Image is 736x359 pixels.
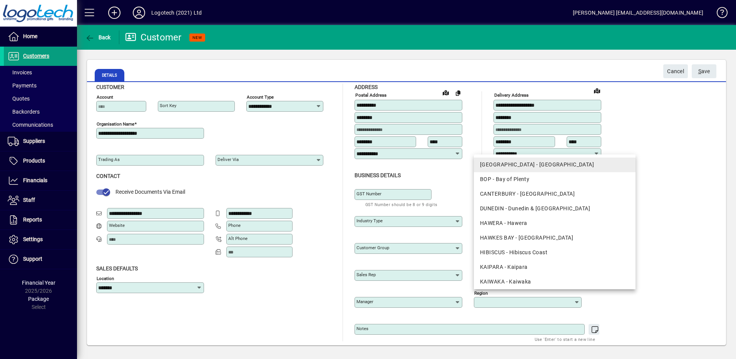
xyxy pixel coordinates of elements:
mat-label: Customer group [356,245,389,250]
div: HAWKES BAY - [GEOGRAPHIC_DATA] [480,234,629,242]
a: View on map [591,84,603,97]
mat-label: Account [97,94,113,100]
span: Suppliers [23,138,45,144]
a: Staff [4,191,77,210]
div: [PERSON_NAME] [EMAIL_ADDRESS][DOMAIN_NAME] [573,7,703,19]
a: Settings [4,230,77,249]
span: Business details [355,172,401,178]
span: Sales defaults [96,265,138,272]
button: Cancel [663,64,688,78]
mat-label: Website [109,223,125,228]
mat-label: Industry type [356,218,383,223]
app-page-header-button: Back [77,30,119,44]
a: Support [4,250,77,269]
a: Knowledge Base [711,2,726,27]
span: Quotes [8,96,30,102]
mat-option: AUCKLAND - Auckland [474,158,636,172]
mat-label: Organisation name [97,121,134,127]
a: Home [4,27,77,46]
mat-hint: Use 'Enter' to start a new line [535,335,595,344]
span: Package [28,296,49,302]
div: KAIPARA - Kaipara [480,263,629,271]
mat-label: Sales rep [356,272,376,277]
span: Backorders [8,109,40,115]
mat-label: Alt Phone [228,236,248,241]
span: ave [698,65,710,78]
mat-option: BOP - Bay of Plenty [474,172,636,187]
div: HAWERA - Hawera [480,219,629,227]
mat-label: Manager [356,299,373,304]
div: KAIWAKA - Kaiwaka [480,278,629,286]
mat-option: HAWKES BAY - Hawkes Bay [474,231,636,245]
a: Reports [4,210,77,230]
span: Communications [8,122,53,128]
span: NEW [192,35,202,40]
div: [GEOGRAPHIC_DATA] - [GEOGRAPHIC_DATA] [480,161,629,169]
a: Products [4,151,77,171]
span: Payments [8,82,37,89]
a: View on map [440,86,452,99]
a: Financials [4,171,77,190]
mat-label: Phone [228,223,241,228]
span: Support [23,256,42,262]
a: Invoices [4,66,77,79]
span: Address [355,84,378,90]
span: Financials [23,177,47,183]
mat-label: Trading as [98,157,120,162]
mat-option: HIBISCUS - Hibiscus Coast [474,245,636,260]
span: Products [23,158,45,164]
a: Suppliers [4,132,77,151]
mat-hint: GST Number should be 8 or 9 digits [365,200,438,209]
span: Staff [23,197,35,203]
div: DUNEDIN - Dunedin & [GEOGRAPHIC_DATA] [480,205,629,213]
button: Back [83,30,113,44]
span: Customer [96,84,124,90]
mat-label: Account Type [247,94,274,100]
span: Settings [23,236,43,242]
mat-label: Notes [356,326,368,331]
span: Cancel [667,65,684,78]
mat-option: CANTERBURY - Canterbury [474,187,636,201]
span: Invoices [8,69,32,75]
mat-label: Deliver via [217,157,239,162]
mat-label: Location [97,275,114,281]
span: Financial Year [22,280,55,286]
button: Copy to Delivery address [452,87,464,99]
div: Customer [125,31,182,44]
span: Receive Documents Via Email [115,189,185,195]
span: S [698,68,701,74]
mat-option: KAIPARA - Kaipara [474,260,636,275]
mat-label: Sort key [160,103,176,108]
mat-label: Region [474,290,488,295]
span: Reports [23,216,42,223]
div: BOP - Bay of Plenty [480,175,629,183]
button: Profile [127,6,151,20]
span: Back [85,34,111,40]
mat-option: DUNEDIN - Dunedin & Central Otago [474,201,636,216]
a: Payments [4,79,77,92]
span: Home [23,33,37,39]
a: Quotes [4,92,77,105]
a: Backorders [4,105,77,118]
a: Communications [4,118,77,131]
div: Logotech (2021) Ltd [151,7,202,19]
span: Customers [23,53,49,59]
button: Add [102,6,127,20]
div: HIBISCUS - Hibiscus Coast [480,248,629,257]
mat-label: GST Number [356,191,381,196]
span: Contact [96,173,120,179]
div: CANTERBURY - [GEOGRAPHIC_DATA] [480,190,629,198]
mat-option: KAIWAKA - Kaiwaka [474,275,636,289]
mat-option: HAWERA - Hawera [474,216,636,231]
span: Details [95,69,124,81]
button: Save [692,64,716,78]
